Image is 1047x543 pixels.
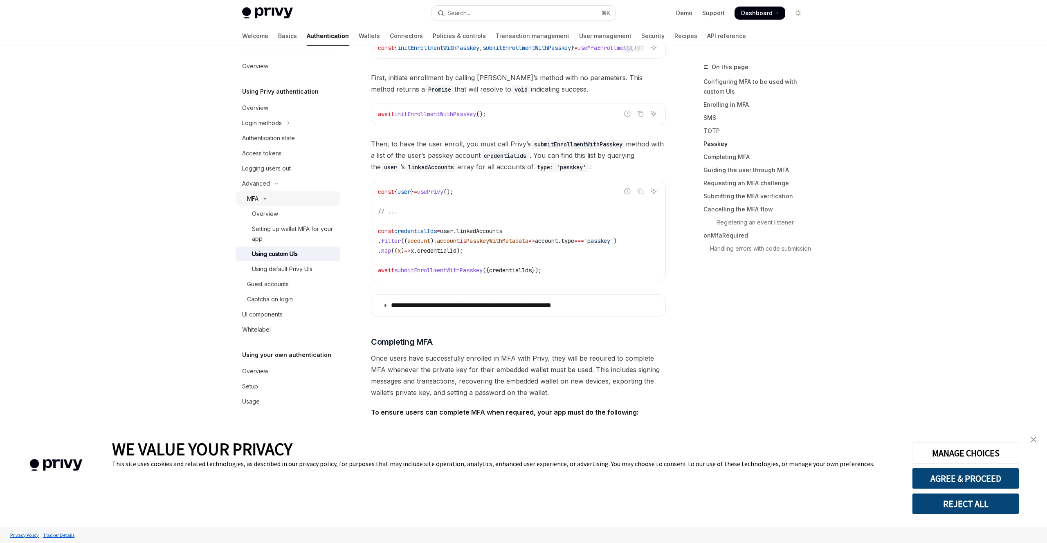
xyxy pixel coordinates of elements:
[394,188,398,195] span: {
[378,267,394,274] span: await
[558,237,561,245] span: .
[378,208,398,215] span: // ...
[112,460,900,468] div: This site uses cookies and related technologies, as described in our privacy policy, for purposes...
[242,61,268,71] div: Overview
[460,237,466,245] span: is
[242,133,295,143] div: Authentication state
[381,237,401,245] span: filter
[236,101,340,115] a: Overview
[411,247,414,254] span: x
[236,176,340,191] button: Toggle Advanced section
[703,98,811,111] a: Enrolling in MFA
[394,44,398,52] span: {
[236,161,340,176] a: Logging users out
[1031,437,1036,442] img: close banner
[394,110,476,118] span: initEnrollmentWithPasskey
[407,237,430,245] span: account
[703,137,811,150] a: Passkey
[236,394,340,409] a: Usage
[411,188,414,195] span: }
[622,186,633,197] button: Report incorrect code
[242,26,268,46] a: Welcome
[417,188,443,195] span: usePrivy
[489,267,532,274] span: credentialIds
[703,203,811,216] a: Cancelling the MFA flow
[602,10,610,16] span: ⌘ K
[456,247,463,254] span: );
[242,103,268,113] div: Overview
[703,177,811,190] a: Requesting an MFA challenge
[635,42,646,53] button: Copy the contents from the code block
[584,237,613,245] span: 'passkey'
[371,138,666,173] span: Then, to have the user enroll, you must call Privy’s method with a list of the user’s passkey acc...
[247,294,293,304] div: Captcha on login
[432,6,615,20] button: Open search
[648,186,659,197] button: Ask AI
[447,8,470,18] div: Search...
[242,164,291,173] div: Logging users out
[735,7,785,20] a: Dashboard
[371,72,666,95] span: First, initiate enrollment by calling [PERSON_NAME]’s method with no parameters. This method retu...
[236,59,340,74] a: Overview
[247,279,289,289] div: Guest accounts
[635,186,646,197] button: Copy the contents from the code block
[703,216,811,229] a: Registering an event listener
[236,146,340,161] a: Access tokens
[425,85,454,94] code: Promise
[417,247,456,254] span: credentialId
[391,247,398,254] span: ((
[535,237,558,245] span: account
[430,237,434,245] span: )
[703,111,811,124] a: SMS
[912,493,1019,514] button: REJECT ALL
[574,237,584,245] span: ===
[574,44,577,52] span: =
[414,247,417,254] span: .
[236,247,340,261] a: Using custom UIs
[252,224,335,244] div: Setting up wallet MFA for your app
[112,438,292,460] span: WE VALUE YOUR PRIVACY
[466,237,528,245] span: PasskeyWithMetadata
[401,247,404,254] span: )
[236,116,340,130] button: Toggle Login methods section
[371,336,432,348] span: Completing MFA
[511,85,531,94] code: void
[534,163,589,172] code: type: 'passkey'
[381,163,400,172] code: user
[433,26,486,46] a: Policies & controls
[378,227,394,235] span: const
[561,237,574,245] span: type
[242,148,282,158] div: Access tokens
[381,247,391,254] span: map
[531,140,626,149] code: submitEnrollmentWithPasskey
[8,528,41,542] a: Privacy Policy
[648,42,659,53] button: Ask AI
[12,447,100,483] img: company logo
[483,267,489,274] span: ({
[622,108,633,119] button: Report incorrect code
[378,44,394,52] span: const
[394,227,437,235] span: credentialIds
[236,364,340,379] a: Overview
[703,124,811,137] a: TOTP
[242,325,271,334] div: Whitelabel
[242,381,258,391] div: Setup
[404,247,411,254] span: =>
[242,179,270,188] div: Advanced
[676,9,692,17] a: Demo
[641,26,665,46] a: Security
[236,379,340,394] a: Setup
[41,528,76,542] a: Tracker Details
[912,468,1019,489] button: AGREE & PROCEED
[252,209,278,219] div: Overview
[571,44,574,52] span: }
[236,131,340,146] a: Authentication state
[307,26,349,46] a: Authentication
[712,62,748,72] span: On this page
[236,191,340,206] button: Toggle MFA section
[398,188,411,195] span: user
[236,222,340,246] a: Setting up wallet MFA for your app
[378,110,394,118] span: await
[236,262,340,276] a: Using default Privy UIs
[648,108,659,119] button: Ask AI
